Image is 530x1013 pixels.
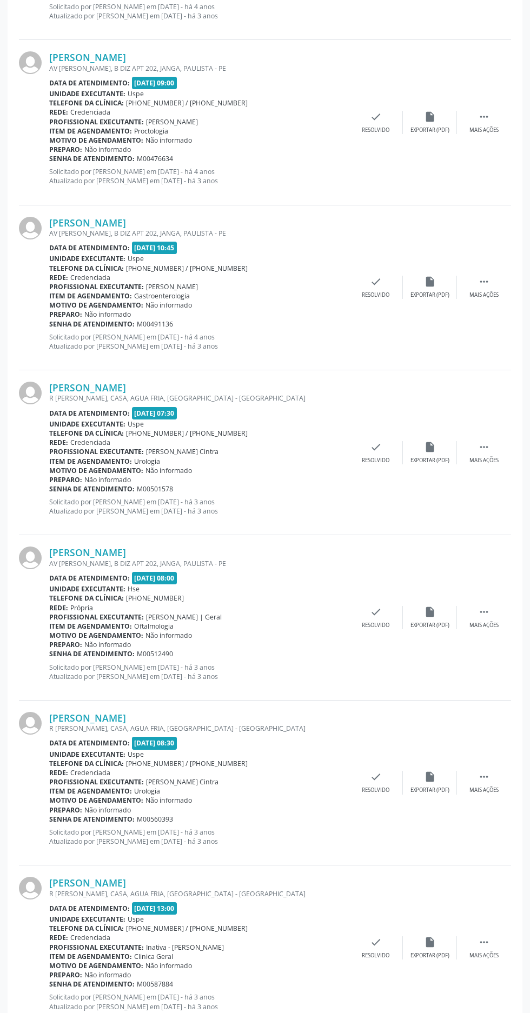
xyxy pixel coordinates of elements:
[132,737,177,749] span: [DATE] 08:30
[84,970,131,979] span: Não informado
[137,484,173,494] span: M00501578
[132,572,177,584] span: [DATE] 08:00
[49,915,125,924] b: Unidade executante:
[49,332,349,351] p: Solicitado por [PERSON_NAME] em [DATE] - há 4 anos Atualizado por [PERSON_NAME] em [DATE] - há 3 ...
[49,584,125,594] b: Unidade executante:
[128,419,144,429] span: Uspe
[146,447,218,456] span: [PERSON_NAME] Cintra
[49,89,125,98] b: Unidade executante:
[70,933,110,942] span: Credenciada
[49,547,126,558] a: [PERSON_NAME]
[49,291,132,301] b: Item de agendamento:
[410,787,449,794] div: Exportar (PDF)
[49,301,143,310] b: Motivo de agendamento:
[49,815,135,824] b: Senha de atendimento:
[49,970,82,979] b: Preparo:
[49,787,132,796] b: Item de agendamento:
[49,438,68,447] b: Rede:
[424,771,436,783] i: insert_drive_file
[128,584,140,594] span: Hse
[146,282,198,291] span: [PERSON_NAME]
[132,902,177,915] span: [DATE] 13:00
[49,167,349,185] p: Solicitado por [PERSON_NAME] em [DATE] - há 4 anos Atualizado por [PERSON_NAME] em [DATE] - há 3 ...
[49,924,124,933] b: Telefone da clínica:
[49,51,126,63] a: [PERSON_NAME]
[469,126,499,134] div: Mais ações
[70,603,93,612] span: Própria
[478,606,490,618] i: 
[126,264,248,273] span: [PHONE_NUMBER] / [PHONE_NUMBER]
[128,254,144,263] span: Uspe
[49,796,143,805] b: Motivo de agendamento:
[145,466,192,475] span: Não informado
[49,229,349,238] div: AV [PERSON_NAME], B DIZ APT 202, JANGA, PAULISTA - PE
[84,310,131,319] span: Não informado
[84,475,131,484] span: Não informado
[49,394,349,403] div: R [PERSON_NAME], CASA, AGUA FRIA, [GEOGRAPHIC_DATA] - [GEOGRAPHIC_DATA]
[70,273,110,282] span: Credenciada
[370,606,382,618] i: check
[49,889,349,898] div: R [PERSON_NAME], CASA, AGUA FRIA, [GEOGRAPHIC_DATA] - [GEOGRAPHIC_DATA]
[49,117,144,126] b: Profissional executante:
[19,382,42,404] img: img
[49,98,124,108] b: Telefone da clínica:
[49,759,124,768] b: Telefone da clínica:
[49,712,126,724] a: [PERSON_NAME]
[370,771,382,783] i: check
[49,273,68,282] b: Rede:
[49,243,130,252] b: Data de atendimento:
[49,828,349,846] p: Solicitado por [PERSON_NAME] em [DATE] - há 3 anos Atualizado por [PERSON_NAME] em [DATE] - há 3 ...
[49,979,135,989] b: Senha de atendimento:
[134,457,160,466] span: Urologia
[126,759,248,768] span: [PHONE_NUMBER] / [PHONE_NUMBER]
[19,547,42,569] img: img
[49,154,135,163] b: Senha de atendimento:
[132,242,177,254] span: [DATE] 10:45
[478,276,490,288] i: 
[469,787,499,794] div: Mais ações
[126,98,248,108] span: [PHONE_NUMBER] / [PHONE_NUMBER]
[424,606,436,618] i: insert_drive_file
[49,738,130,748] b: Data de atendimento:
[146,117,198,126] span: [PERSON_NAME]
[49,622,132,631] b: Item de agendamento:
[478,441,490,453] i: 
[134,291,190,301] span: Gastroenterologia
[134,952,173,961] span: Clinica Geral
[49,640,82,649] b: Preparo:
[49,475,82,484] b: Preparo:
[49,457,132,466] b: Item de agendamento:
[84,805,131,815] span: Não informado
[49,145,82,154] b: Preparo:
[49,264,124,273] b: Telefone da clínica:
[362,126,389,134] div: Resolvido
[137,979,173,989] span: M00587884
[49,2,349,21] p: Solicitado por [PERSON_NAME] em [DATE] - há 4 anos Atualizado por [PERSON_NAME] em [DATE] - há 3 ...
[128,89,144,98] span: Uspe
[49,319,135,329] b: Senha de atendimento:
[469,622,499,629] div: Mais ações
[49,877,126,889] a: [PERSON_NAME]
[49,574,130,583] b: Data de atendimento:
[469,457,499,464] div: Mais ações
[145,136,192,145] span: Não informado
[137,154,173,163] span: M00476634
[145,301,192,310] span: Não informado
[126,594,184,603] span: [PHONE_NUMBER]
[126,924,248,933] span: [PHONE_NUMBER] / [PHONE_NUMBER]
[49,952,132,961] b: Item de agendamento:
[145,961,192,970] span: Não informado
[128,915,144,924] span: Uspe
[49,603,68,612] b: Rede:
[410,291,449,299] div: Exportar (PDF)
[49,497,349,516] p: Solicitado por [PERSON_NAME] em [DATE] - há 3 anos Atualizado por [PERSON_NAME] em [DATE] - há 3 ...
[132,407,177,419] span: [DATE] 07:30
[49,382,126,394] a: [PERSON_NAME]
[410,126,449,134] div: Exportar (PDF)
[362,622,389,629] div: Resolvido
[146,777,218,787] span: [PERSON_NAME] Cintra
[410,622,449,629] div: Exportar (PDF)
[49,663,349,681] p: Solicitado por [PERSON_NAME] em [DATE] - há 3 anos Atualizado por [PERSON_NAME] em [DATE] - há 3 ...
[49,649,135,658] b: Senha de atendimento:
[49,559,349,568] div: AV [PERSON_NAME], B DIZ APT 202, JANGA, PAULISTA - PE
